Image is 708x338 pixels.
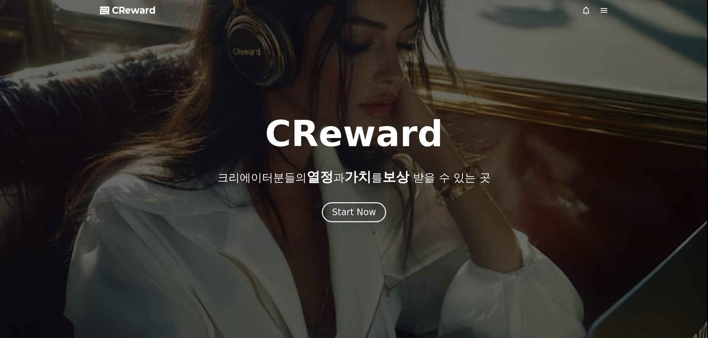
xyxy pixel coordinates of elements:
p: 크리에이터분들의 과 를 받을 수 있는 곳 [217,170,490,184]
button: Start Now [322,202,386,222]
span: CReward [112,4,156,16]
span: 보상 [382,169,409,184]
span: 가치 [345,169,371,184]
h1: CReward [265,116,443,152]
a: Start Now [322,210,386,217]
span: 열정 [307,169,333,184]
div: Start Now [332,206,376,218]
a: CReward [100,4,156,16]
